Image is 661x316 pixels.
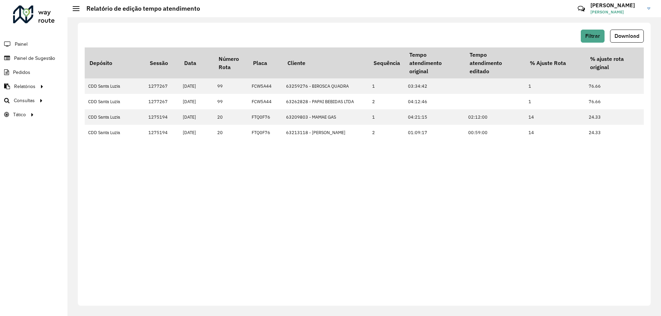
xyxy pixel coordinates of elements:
td: 99 [214,78,248,94]
td: [DATE] [179,109,214,125]
span: Pedidos [13,69,30,76]
td: 14 [525,125,585,140]
th: % Ajuste Rota [525,47,585,78]
span: Painel [15,41,28,48]
td: FTQ0F76 [248,109,283,125]
a: Contato Rápido [574,1,589,16]
span: Tático [13,111,26,118]
th: Sequência [369,47,405,78]
td: 63259276 - BIROSCA QUADRA [283,78,369,94]
td: 1 [369,78,405,94]
td: 63213118 - [PERSON_NAME] [283,125,369,140]
th: Sessão [145,47,179,78]
td: [DATE] [179,94,214,109]
td: 1277267 [145,94,179,109]
span: Download [615,33,639,39]
td: 24.33 [585,109,646,125]
td: 1277267 [145,78,179,94]
td: 20 [214,109,248,125]
th: Placa [248,47,283,78]
td: 1 [369,109,405,125]
td: FTQ0F76 [248,125,283,140]
td: 1275194 [145,125,179,140]
th: Cliente [283,47,369,78]
th: Tempo atendimento editado [465,47,525,78]
td: 76.66 [585,94,646,109]
span: [PERSON_NAME] [590,9,642,15]
td: 1275194 [145,109,179,125]
th: Número Rota [214,47,248,78]
td: 01:09:17 [405,125,465,140]
h2: Relatório de edição tempo atendimento [80,5,200,12]
td: 1 [525,94,585,109]
td: 02:12:00 [465,109,525,125]
td: 1 [525,78,585,94]
span: Filtrar [585,33,600,39]
td: 76.66 [585,78,646,94]
td: 00:59:00 [465,125,525,140]
th: Data [179,47,214,78]
th: Tempo atendimento original [405,47,465,78]
span: Relatórios [14,83,35,90]
button: Download [610,30,644,43]
td: CDD Santa Luzia [85,109,145,125]
td: 14 [525,109,585,125]
span: Consultas [14,97,35,104]
td: [DATE] [179,78,214,94]
td: CDD Santa Luzia [85,78,145,94]
td: CDD Santa Luzia [85,94,145,109]
th: % ajuste rota original [585,47,646,78]
td: 03:34:42 [405,78,465,94]
th: Depósito [85,47,145,78]
button: Filtrar [581,30,605,43]
td: 63262828 - PAPAI BEBIDAS LTDA [283,94,369,109]
td: CDD Santa Luzia [85,125,145,140]
td: FCW5A44 [248,78,283,94]
td: FCW5A44 [248,94,283,109]
td: 24.33 [585,125,646,140]
td: 20 [214,125,248,140]
td: 99 [214,94,248,109]
td: 04:12:46 [405,94,465,109]
td: 2 [369,94,405,109]
td: [DATE] [179,125,214,140]
td: 2 [369,125,405,140]
td: 04:21:15 [405,109,465,125]
span: Painel de Sugestão [14,55,55,62]
td: 63209803 - MAMAE GAS [283,109,369,125]
h3: [PERSON_NAME] [590,2,642,9]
